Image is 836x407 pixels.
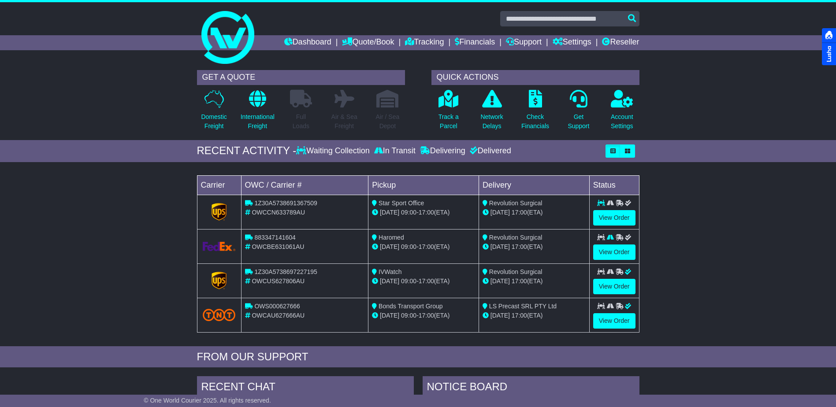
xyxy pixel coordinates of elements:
[506,35,542,50] a: Support
[489,303,557,310] span: LS Precast SRL PTY Ltd
[252,209,305,216] span: OWCCN633789AU
[379,234,404,241] span: Haromed
[483,208,586,217] div: (ETA)
[611,112,633,131] p: Account Settings
[593,244,635,260] a: View Order
[379,268,401,275] span: IVWatch
[254,303,300,310] span: OWS000627666
[480,112,503,131] p: Network Delays
[512,243,527,250] span: 17:00
[521,112,549,131] p: Check Financials
[418,146,468,156] div: Delivering
[254,200,317,207] span: 1Z30A5738691367509
[423,376,639,400] div: NOTICE BOARD
[296,146,372,156] div: Waiting Collection
[380,312,399,319] span: [DATE]
[480,89,503,136] a: NetworkDelays
[197,351,639,363] div: FROM OUR SUPPORT
[490,277,510,285] span: [DATE]
[431,70,639,85] div: QUICK ACTIONS
[455,35,495,50] a: Financials
[254,234,295,241] span: 883347141604
[197,144,297,157] div: RECENT ACTIVITY -
[490,312,510,319] span: [DATE]
[419,277,434,285] span: 17:00
[372,277,475,286] div: - (ETA)
[241,112,275,131] p: International Freight
[380,209,399,216] span: [DATE]
[521,89,550,136] a: CheckFinancials
[490,243,510,250] span: [DATE]
[254,268,317,275] span: 1Z30A5738697227195
[489,268,542,275] span: Revolution Surgical
[284,35,331,50] a: Dashboard
[197,376,414,400] div: RECENT CHAT
[401,209,416,216] span: 09:00
[201,112,227,131] p: Domestic Freight
[419,312,434,319] span: 17:00
[419,243,434,250] span: 17:00
[212,203,227,221] img: GetCarrierServiceLogo
[438,112,459,131] p: Track a Parcel
[568,112,589,131] p: Get Support
[483,311,586,320] div: (ETA)
[479,175,589,195] td: Delivery
[405,35,444,50] a: Tracking
[252,277,305,285] span: OWCUS627806AU
[512,312,527,319] span: 17:00
[372,146,418,156] div: In Transit
[372,311,475,320] div: - (ETA)
[468,146,511,156] div: Delivered
[379,200,424,207] span: Star Sport Office
[401,277,416,285] span: 09:00
[376,112,400,131] p: Air / Sea Depot
[331,112,357,131] p: Air & Sea Freight
[240,89,275,136] a: InternationalFreight
[553,35,591,50] a: Settings
[203,309,236,321] img: TNT_Domestic.png
[241,175,368,195] td: OWC / Carrier #
[212,272,227,289] img: GetCarrierServiceLogo
[372,208,475,217] div: - (ETA)
[342,35,394,50] a: Quote/Book
[401,312,416,319] span: 09:00
[197,175,241,195] td: Carrier
[593,279,635,294] a: View Order
[489,234,542,241] span: Revolution Surgical
[593,313,635,329] a: View Order
[380,277,399,285] span: [DATE]
[489,200,542,207] span: Revolution Surgical
[252,312,305,319] span: OWCAU627666AU
[197,70,405,85] div: GET A QUOTE
[483,242,586,252] div: (ETA)
[610,89,634,136] a: AccountSettings
[483,277,586,286] div: (ETA)
[593,210,635,226] a: View Order
[368,175,479,195] td: Pickup
[419,209,434,216] span: 17:00
[290,112,312,131] p: Full Loads
[438,89,459,136] a: Track aParcel
[144,397,271,404] span: © One World Courier 2025. All rights reserved.
[602,35,639,50] a: Reseller
[567,89,590,136] a: GetSupport
[372,242,475,252] div: - (ETA)
[201,89,227,136] a: DomesticFreight
[589,175,639,195] td: Status
[512,277,527,285] span: 17:00
[252,243,304,250] span: OWCBE631061AU
[379,303,443,310] span: Bonds Transport Group
[380,243,399,250] span: [DATE]
[490,209,510,216] span: [DATE]
[512,209,527,216] span: 17:00
[401,243,416,250] span: 09:00
[203,242,236,251] img: GetCarrierServiceLogo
